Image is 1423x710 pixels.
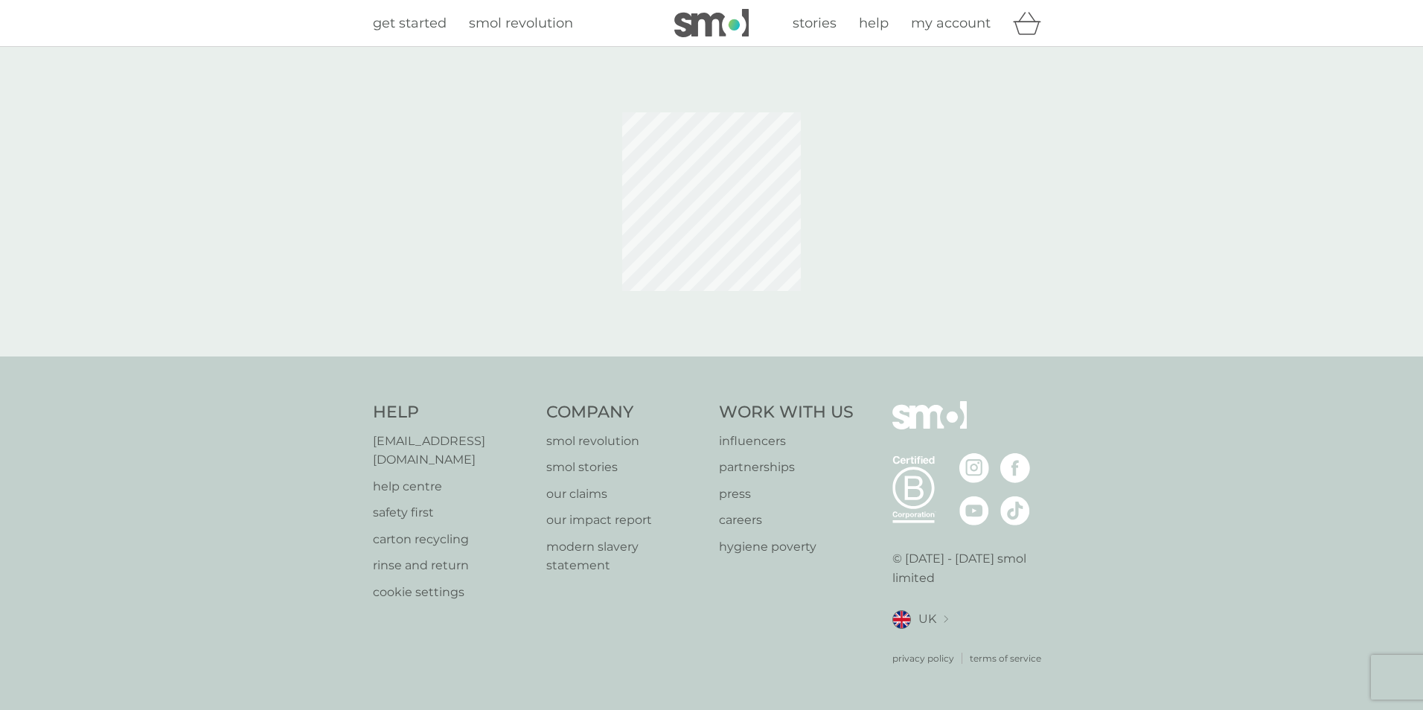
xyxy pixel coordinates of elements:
span: stories [793,15,837,31]
a: stories [793,13,837,34]
img: smol [892,401,967,452]
p: © [DATE] - [DATE] smol limited [892,549,1051,587]
a: smol revolution [546,432,705,451]
a: cookie settings [373,583,531,602]
a: partnerships [719,458,854,477]
a: smol stories [546,458,705,477]
img: visit the smol Youtube page [959,496,989,525]
a: smol revolution [469,13,573,34]
span: my account [911,15,991,31]
div: basket [1013,8,1050,38]
a: privacy policy [892,651,954,665]
a: [EMAIL_ADDRESS][DOMAIN_NAME] [373,432,531,470]
span: UK [918,610,936,629]
a: hygiene poverty [719,537,854,557]
img: select a new location [944,615,948,624]
a: terms of service [970,651,1041,665]
img: smol [674,9,749,37]
a: careers [719,511,854,530]
a: our claims [546,484,705,504]
img: visit the smol Instagram page [959,453,989,483]
h4: Work With Us [719,401,854,424]
span: smol revolution [469,15,573,31]
a: carton recycling [373,530,531,549]
h4: Company [546,401,705,424]
a: press [719,484,854,504]
span: help [859,15,889,31]
a: help [859,13,889,34]
img: visit the smol Tiktok page [1000,496,1030,525]
h4: Help [373,401,531,424]
a: get started [373,13,447,34]
a: modern slavery statement [546,537,705,575]
img: UK flag [892,610,911,629]
a: rinse and return [373,556,531,575]
a: my account [911,13,991,34]
span: get started [373,15,447,31]
a: influencers [719,432,854,451]
img: visit the smol Facebook page [1000,453,1030,483]
a: help centre [373,477,531,496]
a: our impact report [546,511,705,530]
a: safety first [373,503,531,522]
